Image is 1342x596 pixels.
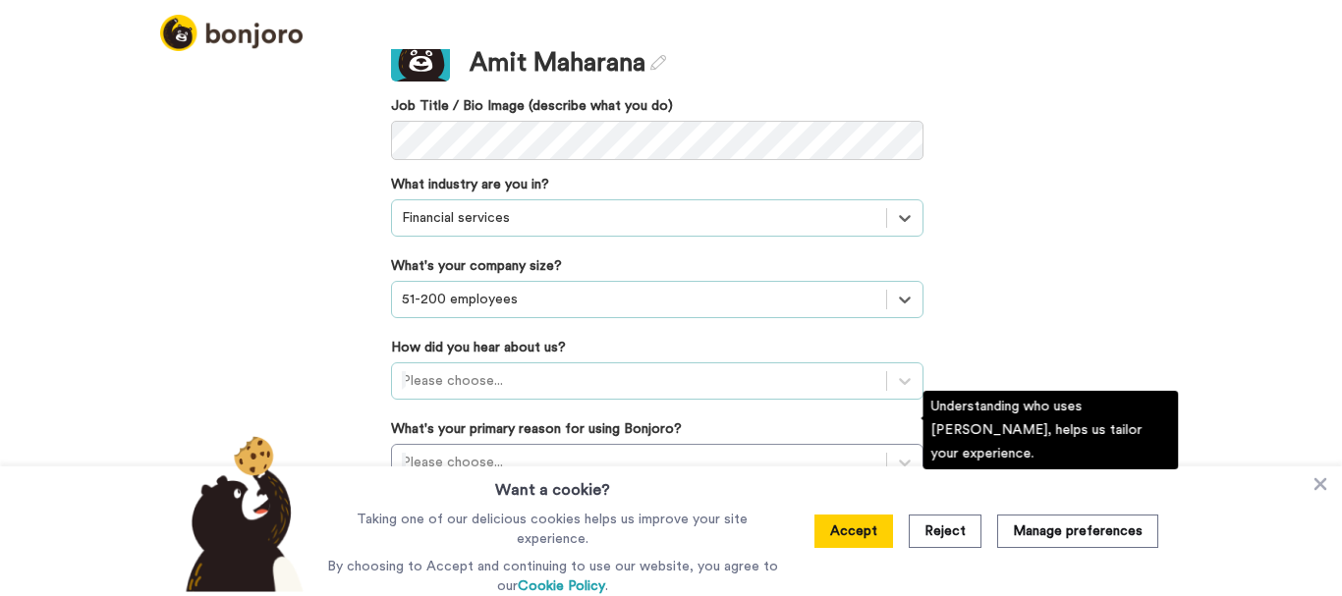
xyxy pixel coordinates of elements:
[814,515,893,548] button: Accept
[391,338,566,357] label: How did you hear about us?
[909,515,981,548] button: Reject
[518,579,605,593] a: Cookie Policy
[495,466,610,502] h3: Want a cookie?
[391,96,923,116] label: Job Title / Bio Image (describe what you do)
[391,256,562,276] label: What's your company size?
[391,175,549,194] label: What industry are you in?
[322,557,783,596] p: By choosing to Accept and continuing to use our website, you agree to our .
[470,45,666,81] div: Amit Maharana
[391,419,682,439] label: What's your primary reason for using Bonjoro?
[168,435,313,592] img: bear-with-cookie.png
[997,515,1158,548] button: Manage preferences
[160,15,303,51] img: logo_full.png
[923,391,1179,469] div: Understanding who uses [PERSON_NAME], helps us tailor your experience.
[322,510,783,549] p: Taking one of our delicious cookies helps us improve your site experience.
